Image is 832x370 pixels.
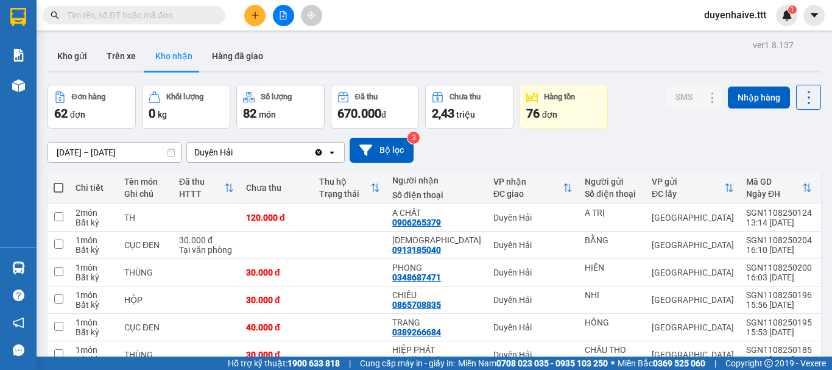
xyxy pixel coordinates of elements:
img: warehouse-icon [12,261,25,274]
button: aim [301,5,322,26]
div: Ghi chú [124,189,167,199]
div: CHÂU THO [585,345,640,355]
strong: 1900 633 818 [287,358,340,368]
th: Toggle SortBy [646,172,740,204]
div: 1 món [76,290,112,300]
div: THÙNG [124,350,167,360]
div: 0865708835 [392,300,441,310]
svg: Clear value [314,148,323,157]
div: Bất kỳ [76,327,112,337]
div: SGN1108250196 [746,290,812,300]
span: message [13,344,24,356]
span: Hỗ trợ kỹ thuật: [228,357,340,370]
input: Tìm tên, số ĐT hoặc mã đơn [67,9,211,22]
div: Duyên Hải [493,322,573,332]
sup: 3 [407,132,420,144]
div: HTTT [179,189,224,199]
div: CỤC ĐEN [124,322,167,332]
div: 40.000 đ [246,322,307,332]
div: Người nhận [392,176,481,185]
div: ver 1.8.137 [753,38,794,52]
div: 30.000 đ [246,350,307,360]
div: Bất kỳ [76,245,112,255]
button: Khối lượng0kg [142,85,230,129]
div: HỒNG [585,318,640,327]
div: 1 món [76,235,112,245]
div: VP gửi [652,177,724,187]
span: Cung cấp máy in - giấy in: [360,357,455,370]
button: plus [244,5,266,26]
div: [GEOGRAPHIC_DATA] [652,295,734,305]
span: 0 [149,106,155,121]
div: 15:53 [DATE] [746,327,812,337]
div: Đã thu [355,93,378,101]
div: HIỆP PHÁT [392,345,481,355]
div: Khối lượng [166,93,203,101]
div: THÙNG [124,268,167,277]
img: warehouse-icon [12,79,25,92]
div: Tên món [124,177,167,187]
div: 16:03 [DATE] [746,272,812,282]
div: 15:56 [DATE] [746,300,812,310]
div: [GEOGRAPHIC_DATA] [652,213,734,222]
button: Bộ lọc [350,138,414,163]
div: SGN1108250195 [746,318,812,327]
div: Chi tiết [76,183,112,193]
strong: 0369 525 060 [653,358,705,368]
div: [GEOGRAPHIC_DATA] [652,350,734,360]
div: Duyên Hải [493,295,573,305]
button: caret-down [803,5,825,26]
div: Chưa thu [449,93,481,101]
div: Mã GD [746,177,802,187]
div: 0939780565 [392,355,441,365]
div: ĐC giao [493,189,563,199]
sup: 1 [788,5,797,14]
div: 30.000 đ [246,268,307,277]
div: 0913185040 [392,245,441,255]
div: Hàng tồn [544,93,575,101]
span: 670.000 [337,106,381,121]
div: Số điện thoại [585,189,640,199]
div: A TRỊ [585,208,640,218]
div: VIỆT THÁI [392,235,481,245]
span: 76 [526,106,540,121]
div: Bất kỳ [76,355,112,365]
div: TH [124,213,167,222]
span: search [51,11,59,20]
button: Số lượng82món [236,85,325,129]
div: [GEOGRAPHIC_DATA] [652,240,734,250]
button: Kho nhận [146,41,202,71]
th: Toggle SortBy [173,172,240,204]
div: SGN1108250185 [746,345,812,355]
div: 0389266684 [392,327,441,337]
div: BẰNG [585,235,640,245]
div: Chưa thu [246,183,307,193]
div: Duyên Hải [194,146,233,158]
button: Đơn hàng62đơn [48,85,136,129]
div: Duyên Hải [493,350,573,360]
th: Toggle SortBy [487,172,579,204]
div: Đơn hàng [72,93,105,101]
img: solution-icon [12,49,25,62]
div: 0348687471 [392,272,441,282]
div: PHONG [392,263,481,272]
input: Selected Duyên Hải. [234,146,235,158]
span: triệu [456,110,475,119]
div: Bất kỳ [76,300,112,310]
div: VP nhận [493,177,563,187]
div: NHI [585,290,640,300]
div: Bất kỳ [76,218,112,227]
span: caret-down [809,10,820,21]
span: notification [13,317,24,329]
div: 120.000 đ [246,213,307,222]
div: 1 món [76,318,112,327]
button: SMS [666,86,702,108]
div: 30.000 đ [246,295,307,305]
div: CHIÊU [392,290,481,300]
span: món [259,110,276,119]
div: 1 món [76,345,112,355]
div: 2 món [76,208,112,218]
span: copyright [764,359,773,368]
span: file-add [279,11,287,20]
div: SGN1108250124 [746,208,812,218]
